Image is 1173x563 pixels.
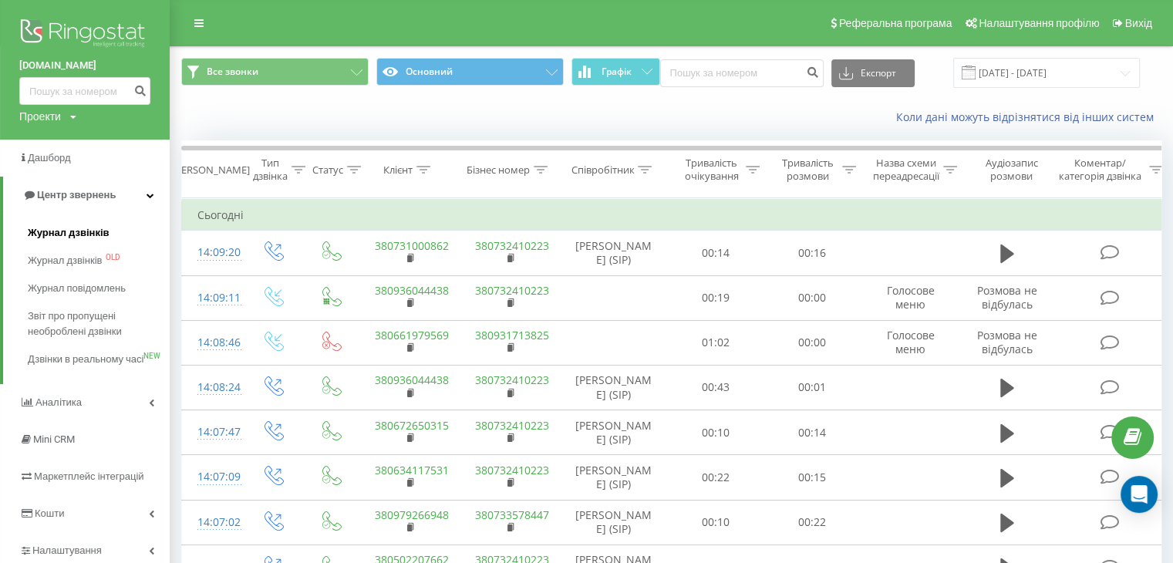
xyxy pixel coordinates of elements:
[602,66,632,77] span: Графік
[383,164,413,177] div: Клієнт
[35,507,64,519] span: Кошти
[764,410,861,455] td: 00:14
[28,152,71,164] span: Дашборд
[475,238,549,253] a: 380732410223
[475,328,549,342] a: 380931713825
[467,164,530,177] div: Бізнес номер
[974,157,1049,183] div: Аудіозапис розмови
[1055,157,1145,183] div: Коментар/категорія дзвінка
[571,58,660,86] button: Графік
[831,59,915,87] button: Експорт
[977,328,1037,356] span: Розмова не відбулась
[668,365,764,410] td: 00:43
[375,418,449,433] a: 380672650315
[197,328,228,358] div: 14:08:46
[681,157,742,183] div: Тривалість очікування
[668,275,764,320] td: 00:19
[28,253,102,268] span: Журнал дзвінків
[19,109,61,124] div: Проекти
[19,58,150,73] a: [DOMAIN_NAME]
[560,231,668,275] td: [PERSON_NAME] (SIP)
[28,219,170,247] a: Журнал дзвінків
[861,275,961,320] td: Голосове меню
[560,365,668,410] td: [PERSON_NAME] (SIP)
[977,283,1037,312] span: Розмова не відбулась
[375,283,449,298] a: 380936044438
[182,200,1169,231] td: Сьогодні
[375,238,449,253] a: 380731000862
[375,463,449,477] a: 380634117531
[207,66,258,78] span: Все звонки
[37,189,116,201] span: Центр звернень
[764,365,861,410] td: 00:01
[28,247,170,275] a: Журнал дзвінківOLD
[896,110,1161,124] a: Коли дані можуть відрізнятися вiд інших систем
[375,507,449,522] a: 380979266948
[32,544,102,556] span: Налаштування
[19,77,150,105] input: Пошук за номером
[475,373,549,387] a: 380732410223
[560,500,668,544] td: [PERSON_NAME] (SIP)
[312,164,343,177] div: Статус
[668,500,764,544] td: 00:10
[375,328,449,342] a: 380661979569
[777,157,838,183] div: Тривалість розмови
[560,410,668,455] td: [PERSON_NAME] (SIP)
[475,418,549,433] a: 380732410223
[28,308,162,339] span: Звіт про пропущені необроблені дзвінки
[839,17,952,29] span: Реферальна програма
[1121,476,1158,513] div: Open Intercom Messenger
[873,157,939,183] div: Назва схеми переадресації
[668,231,764,275] td: 00:14
[28,352,143,367] span: Дзвінки в реальному часі
[475,463,549,477] a: 380732410223
[979,17,1099,29] span: Налаштування профілю
[668,410,764,455] td: 00:10
[571,164,634,177] div: Співробітник
[35,396,82,408] span: Аналiтика
[475,283,549,298] a: 380732410223
[1125,17,1152,29] span: Вихід
[34,470,144,482] span: Маркетплейс інтеграцій
[197,417,228,447] div: 14:07:47
[668,455,764,500] td: 00:22
[668,320,764,365] td: 01:02
[197,283,228,313] div: 14:09:11
[475,507,549,522] a: 380733578447
[560,455,668,500] td: [PERSON_NAME] (SIP)
[253,157,288,183] div: Тип дзвінка
[660,59,824,87] input: Пошук за номером
[181,58,369,86] button: Все звонки
[375,373,449,387] a: 380936044438
[28,281,126,296] span: Журнал повідомлень
[197,462,228,492] div: 14:07:09
[28,302,170,346] a: Звіт про пропущені необроблені дзвінки
[19,15,150,54] img: Ringostat logo
[3,177,170,214] a: Центр звернень
[764,455,861,500] td: 00:15
[764,231,861,275] td: 00:16
[33,433,75,445] span: Mini CRM
[28,225,110,241] span: Журнал дзвінків
[197,373,228,403] div: 14:08:24
[376,58,564,86] button: Основний
[764,320,861,365] td: 00:00
[28,275,170,302] a: Журнал повідомлень
[197,238,228,268] div: 14:09:20
[764,500,861,544] td: 00:22
[172,164,250,177] div: [PERSON_NAME]
[764,275,861,320] td: 00:00
[861,320,961,365] td: Голосове меню
[197,507,228,538] div: 14:07:02
[28,346,170,373] a: Дзвінки в реальному часіNEW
